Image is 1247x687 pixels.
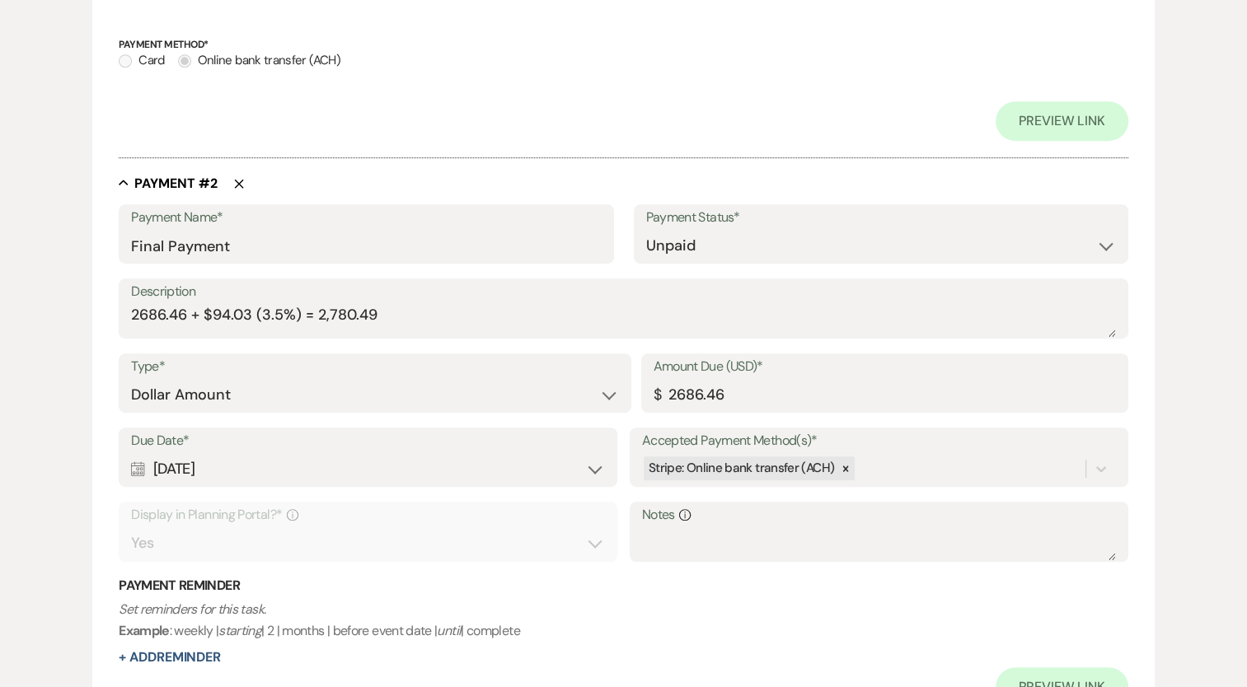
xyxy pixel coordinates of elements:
[119,601,265,618] i: Set reminders for this task.
[642,429,1116,453] label: Accepted Payment Method(s)*
[131,355,618,379] label: Type*
[218,622,261,639] i: starting
[131,453,605,485] div: [DATE]
[119,577,1128,595] h3: Payment Reminder
[996,101,1128,141] a: Preview Link
[131,280,1116,304] label: Description
[131,206,601,230] label: Payment Name*
[437,622,461,639] i: until
[178,49,340,72] label: Online bank transfer (ACH)
[654,355,1116,379] label: Amount Due (USD)*
[654,384,661,406] div: $
[119,175,218,191] button: Payment #2
[178,54,191,68] input: Online bank transfer (ACH)
[649,460,834,476] span: Stripe: Online bank transfer (ACH)
[119,599,1128,641] p: : weekly | | 2 | months | before event date | | complete
[119,49,164,72] label: Card
[119,622,170,639] b: Example
[642,503,1116,527] label: Notes
[119,54,132,68] input: Card
[134,175,218,193] h5: Payment # 2
[119,651,221,664] button: + AddReminder
[131,429,605,453] label: Due Date*
[646,206,1116,230] label: Payment Status*
[131,304,1116,337] textarea: 2686.46 + $94.03 (3.5%) = 2,780.49
[131,503,605,527] label: Display in Planning Portal?*
[119,37,1128,53] p: Payment Method*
